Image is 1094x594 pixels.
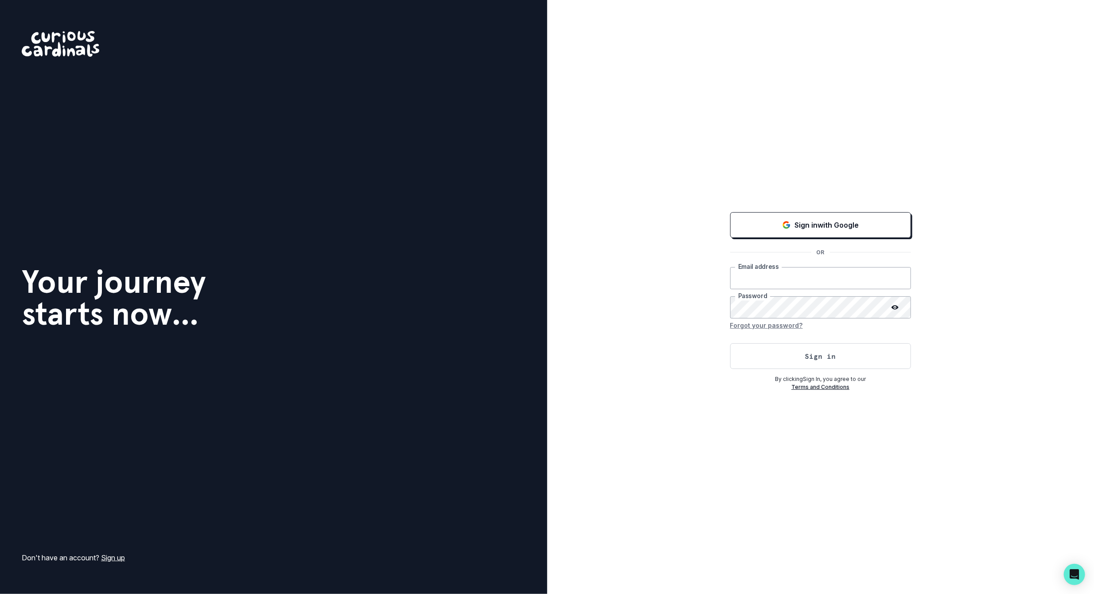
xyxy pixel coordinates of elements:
[730,318,803,333] button: Forgot your password?
[730,375,911,383] p: By clicking Sign In , you agree to our
[1064,564,1085,585] div: Open Intercom Messenger
[811,248,830,256] p: OR
[730,212,911,238] button: Sign in with Google (GSuite)
[22,266,206,330] h1: Your journey starts now...
[791,384,849,390] a: Terms and Conditions
[794,220,859,230] p: Sign in with Google
[730,343,911,369] button: Sign in
[22,31,99,57] img: Curious Cardinals Logo
[101,553,125,562] a: Sign up
[22,552,125,563] p: Don't have an account?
